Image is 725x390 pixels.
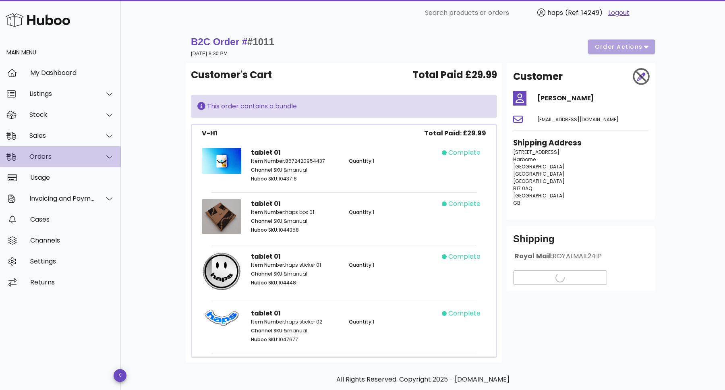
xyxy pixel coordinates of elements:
span: Channel SKU: [251,327,284,334]
span: [GEOGRAPHIC_DATA] [513,178,565,185]
div: Invoicing and Payments [29,195,95,202]
p: haps sticker 02 [251,318,339,326]
p: &manual [251,327,339,334]
span: Total Paid: £29.99 [424,129,486,138]
small: [DATE] 8:30 PM [191,51,228,56]
p: 1044481 [251,279,339,286]
strong: tablet 01 [251,199,281,208]
img: Product Image [202,199,241,234]
span: (Ref: 14249) [565,8,603,17]
span: Huboo SKU: [251,175,278,182]
span: Quantity: [349,158,373,164]
span: Huboo SKU: [251,226,278,233]
p: 1047677 [251,336,339,343]
img: Product Image [202,309,241,326]
span: Item Number: [251,318,285,325]
div: Sales [29,132,95,139]
a: Logout [608,8,630,18]
p: &manual [251,218,339,225]
img: Product Image [202,148,241,174]
div: Listings [29,90,95,97]
strong: B2C Order # [191,36,274,47]
p: &manual [251,166,339,174]
span: complete [448,252,481,261]
h2: Customer [513,69,563,84]
h3: Shipping Address [513,137,648,149]
p: &manual [251,270,339,278]
strong: tablet 01 [251,148,281,157]
span: [STREET_ADDRESS] [513,149,559,156]
div: Returns [30,278,114,286]
img: Huboo Logo [6,11,70,29]
p: 1 [349,318,437,326]
span: [EMAIL_ADDRESS][DOMAIN_NAME] [537,116,619,123]
span: Harborne [513,156,536,163]
span: Quantity: [349,318,373,325]
div: This order contains a bundle [197,102,491,111]
span: Huboo SKU: [251,279,278,286]
div: Channels [30,236,114,244]
p: 1 [349,158,437,165]
div: Orders [29,153,95,160]
span: Channel SKU: [251,166,284,173]
span: complete [448,199,481,209]
div: Usage [30,174,114,181]
span: Customer's Cart [191,68,272,82]
h4: [PERSON_NAME] [537,93,648,103]
p: haps box 01 [251,209,339,216]
span: complete [448,309,481,318]
div: Cases [30,216,114,223]
img: Product Image [202,252,241,291]
span: [GEOGRAPHIC_DATA] [513,163,565,170]
span: GB [513,199,520,206]
p: All Rights Reserved. Copyright 2025 - [DOMAIN_NAME] [193,375,653,384]
span: B17 0AQ [513,185,532,192]
span: Total Paid £29.99 [412,68,497,82]
span: Channel SKU: [251,218,284,224]
span: [GEOGRAPHIC_DATA] [513,192,565,199]
div: Stock [29,111,95,118]
p: 1 [349,209,437,216]
p: 8672420954437 [251,158,339,165]
p: haps sticker 01 [251,261,339,269]
span: Item Number: [251,209,285,216]
strong: tablet 01 [251,252,281,261]
p: 1 [349,261,437,269]
span: Quantity: [349,261,373,268]
p: 1043718 [251,175,339,183]
div: Settings [30,257,114,265]
span: ROYALMAIL24IP [553,251,602,261]
span: Channel SKU: [251,270,284,277]
div: My Dashboard [30,69,114,77]
div: Royal Mail: [513,252,648,267]
div: V-H1 [202,129,217,138]
span: haps [547,8,563,17]
p: 1044358 [251,226,339,234]
div: Shipping [513,232,648,252]
span: complete [448,148,481,158]
span: Quantity: [349,209,373,216]
span: Item Number: [251,261,285,268]
span: Item Number: [251,158,285,164]
span: Huboo SKU: [251,336,278,343]
strong: tablet 01 [251,309,281,318]
span: #1011 [247,36,274,47]
span: [GEOGRAPHIC_DATA] [513,170,565,177]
